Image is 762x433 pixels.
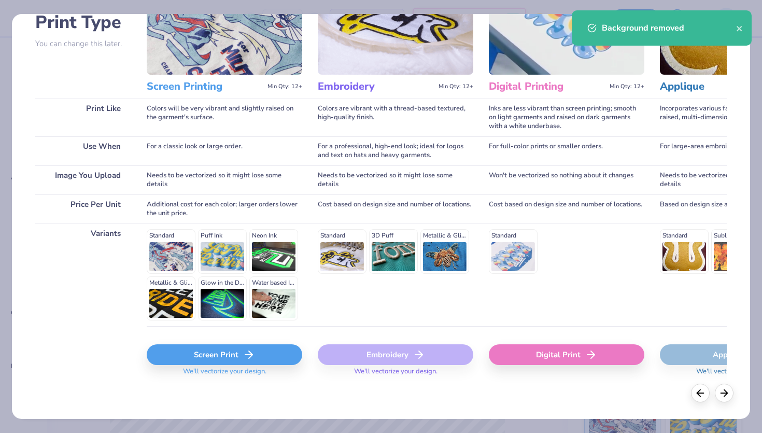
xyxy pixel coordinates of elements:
div: Digital Print [489,344,644,365]
div: For a professional, high-end look; ideal for logos and text on hats and heavy garments. [318,136,473,165]
span: Min Qty: 12+ [439,83,473,90]
div: Colors will be very vibrant and slightly raised on the garment's surface. [147,99,302,136]
div: For full-color prints or smaller orders. [489,136,644,165]
span: We'll vectorize your design. [179,367,271,382]
span: We'll vectorize your design. [350,367,442,382]
h3: Digital Printing [489,80,605,93]
div: Print Like [35,99,131,136]
div: Cost based on design size and number of locations. [489,194,644,224]
button: close [736,22,743,34]
div: Needs to be vectorized so it might lose some details [147,165,302,194]
div: Background removed [602,22,736,34]
div: Won't be vectorized so nothing about it changes [489,165,644,194]
h3: Embroidery [318,80,434,93]
div: Colors are vibrant with a thread-based textured, high-quality finish. [318,99,473,136]
div: Cost based on design size and number of locations. [318,194,473,224]
div: Inks are less vibrant than screen printing; smooth on light garments and raised on dark garments ... [489,99,644,136]
div: Screen Print [147,344,302,365]
div: Embroidery [318,344,473,365]
span: Min Qty: 12+ [267,83,302,90]
div: Price Per Unit [35,194,131,224]
div: Additional cost for each color; larger orders lower the unit price. [147,194,302,224]
p: You can change this later. [35,39,131,48]
div: Needs to be vectorized so it might lose some details [318,165,473,194]
h3: Screen Printing [147,80,263,93]
div: Use When [35,136,131,165]
div: For a classic look or large order. [147,136,302,165]
div: Variants [35,224,131,326]
span: Min Qty: 12+ [610,83,644,90]
div: Image You Upload [35,165,131,194]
